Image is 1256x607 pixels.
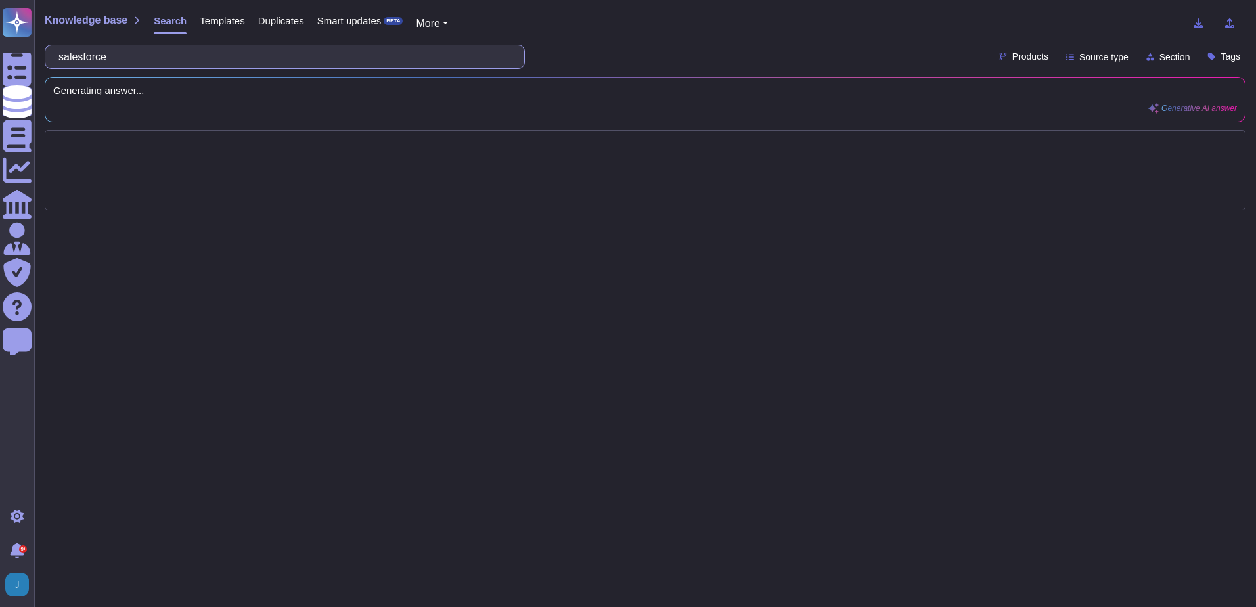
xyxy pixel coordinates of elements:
[52,45,511,68] input: Search a question or template...
[200,16,244,26] span: Templates
[1221,52,1240,61] span: Tags
[258,16,304,26] span: Duplicates
[384,17,403,25] div: BETA
[45,15,127,26] span: Knowledge base
[416,18,439,29] span: More
[1012,52,1048,61] span: Products
[1159,53,1190,62] span: Section
[3,570,38,599] button: user
[5,573,29,596] img: user
[53,85,1237,95] span: Generating answer...
[19,545,27,553] div: 9+
[416,16,448,32] button: More
[1079,53,1129,62] span: Source type
[317,16,382,26] span: Smart updates
[1161,104,1237,112] span: Generative AI answer
[154,16,187,26] span: Search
